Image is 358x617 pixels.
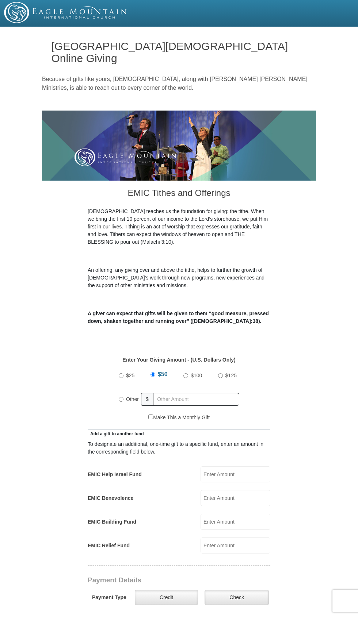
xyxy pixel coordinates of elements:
strong: Enter Your Giving Amount - (U.S. Dollars Only) [122,357,235,363]
label: EMIC Building Fund [88,518,136,526]
h5: Payment Type [92,594,126,601]
input: Enter Amount [201,514,270,530]
input: Make This a Monthly Gift [148,414,153,419]
h3: Payment Details [88,576,274,585]
label: Make This a Monthly Gift [148,414,210,421]
p: Because of gifts like yours, [DEMOGRAPHIC_DATA], along with [PERSON_NAME] [PERSON_NAME] Ministrie... [42,75,316,92]
p: An offering, any giving over and above the tithe, helps to further the growth of [DEMOGRAPHIC_DAT... [88,266,270,289]
span: Add a gift to another fund [88,431,144,436]
div: To designate an additional, one-time gift to a specific fund, enter an amount in the correspondin... [88,440,270,456]
span: $25 [126,373,134,378]
input: Other Amount [153,393,239,406]
input: Enter Amount [201,490,270,506]
img: EMIC [4,2,127,23]
label: EMIC Benevolence [88,494,133,502]
label: EMIC Relief Fund [88,542,130,549]
h3: EMIC Tithes and Offerings [88,181,270,208]
input: Enter Amount [201,537,270,554]
span: $ [141,393,153,406]
span: Other [126,396,139,402]
b: A giver can expect that gifts will be given to them “good measure, pressed down, shaken together ... [88,311,269,324]
label: EMIC Help Israel Fund [88,471,142,478]
span: $100 [191,373,202,378]
input: Enter Amount [201,466,270,482]
span: $125 [225,373,237,378]
p: [DEMOGRAPHIC_DATA] teaches us the foundation for giving: the tithe. When we bring the first 10 pe... [88,208,270,246]
label: Check [205,590,269,605]
span: $50 [158,371,168,377]
label: Credit [135,590,198,605]
h1: [GEOGRAPHIC_DATA][DEMOGRAPHIC_DATA] Online Giving [52,40,307,64]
